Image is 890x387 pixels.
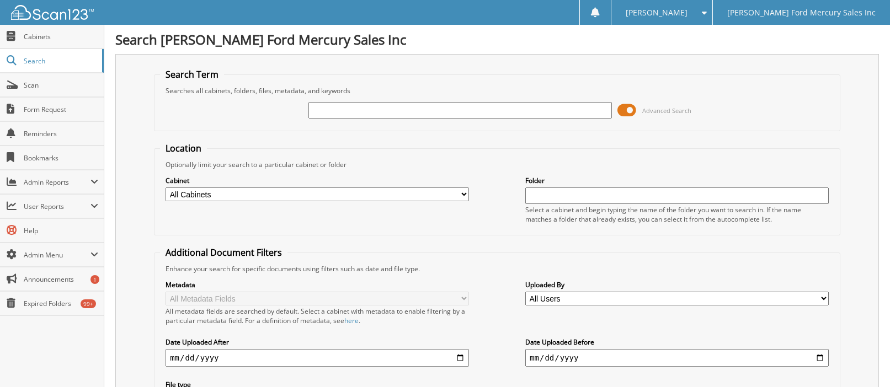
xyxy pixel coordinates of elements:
[626,9,688,16] span: [PERSON_NAME]
[24,80,98,90] span: Scan
[24,56,97,66] span: Search
[115,30,879,49] h1: Search [PERSON_NAME] Ford Mercury Sales Inc
[525,349,829,367] input: end
[160,264,834,273] div: Enhance your search for specific documents using filters such as date and file type.
[642,106,691,115] span: Advanced Search
[160,142,207,154] legend: Location
[166,176,469,185] label: Cabinet
[24,32,98,41] span: Cabinets
[727,9,876,16] span: [PERSON_NAME] Ford Mercury Sales Inc
[160,160,834,169] div: Optionally limit your search to a particular cabinet or folder
[24,250,90,260] span: Admin Menu
[525,337,829,347] label: Date Uploaded Before
[344,316,359,325] a: here
[525,176,829,185] label: Folder
[24,299,98,308] span: Expired Folders
[166,337,469,347] label: Date Uploaded After
[525,280,829,289] label: Uploaded By
[166,307,469,325] div: All metadata fields are searched by default. Select a cabinet with metadata to enable filtering b...
[90,275,99,284] div: 1
[81,299,96,308] div: 99+
[166,349,469,367] input: start
[24,275,98,284] span: Announcements
[24,129,98,138] span: Reminders
[166,280,469,289] label: Metadata
[24,202,90,211] span: User Reports
[160,68,224,80] legend: Search Term
[24,105,98,114] span: Form Request
[24,153,98,163] span: Bookmarks
[24,178,90,187] span: Admin Reports
[24,226,98,235] span: Help
[11,5,94,20] img: scan123-logo-white.svg
[160,246,287,259] legend: Additional Document Filters
[160,86,834,95] div: Searches all cabinets, folders, files, metadata, and keywords
[525,205,829,224] div: Select a cabinet and begin typing the name of the folder you want to search in. If the name match...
